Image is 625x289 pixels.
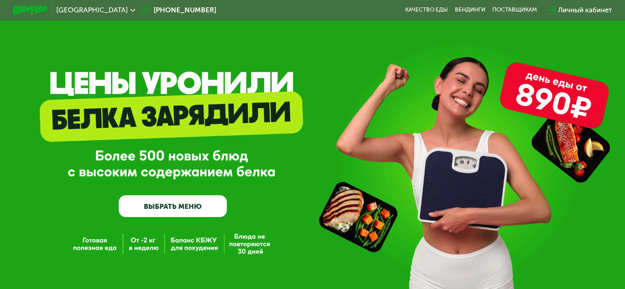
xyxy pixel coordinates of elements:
[56,7,128,14] span: [GEOGRAPHIC_DATA]
[119,195,227,217] a: ВЫБРАТЬ МЕНЮ
[558,5,612,15] div: Личный кабинет
[492,7,537,14] div: поставщикам
[140,5,216,15] a: [PHONE_NUMBER]
[455,7,485,14] a: Вендинги
[405,7,448,14] a: Качество еды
